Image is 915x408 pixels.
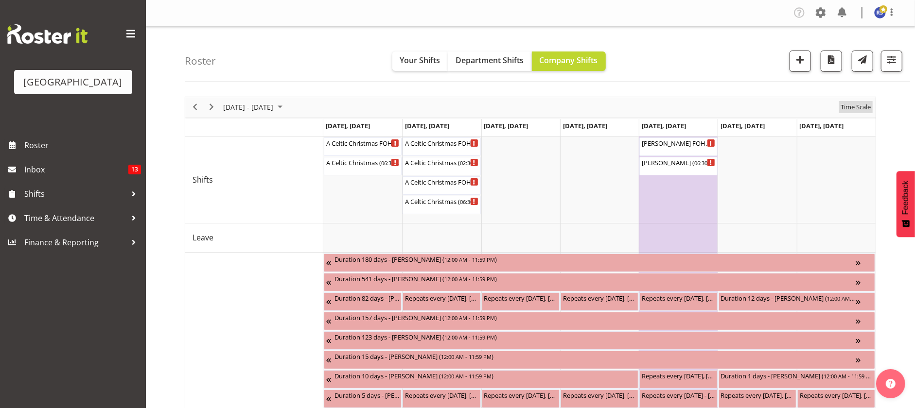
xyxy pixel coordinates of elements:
div: A Celtic Christmas FOHM shift ( ) [405,177,478,187]
span: Department Shifts [456,55,524,66]
div: Unavailability"s event - Duration 10 days - Ciska Vogelzang Begin From Monday, November 3, 2025 a... [324,370,638,389]
button: Feedback - Show survey [897,171,915,237]
div: Shifts"s event - A Celtic Christmas Begin From Monday, November 10, 2025 at 6:30:00 PM GMT+13:00 ... [324,157,402,175]
span: [DATE], [DATE] [642,121,686,130]
div: Shifts"s event - A Celtic Christmas Begin From Tuesday, November 11, 2025 at 6:30:00 PM GMT+13:00... [403,196,480,214]
div: Duration 1 days - [PERSON_NAME] ( ) [721,371,873,380]
span: 12:00 AM - 11:59 PM [444,255,495,263]
span: Shifts [193,174,213,186]
div: A Celtic Christmas FOHM shift ( ) [405,138,478,148]
div: Shifts"s event - Luke Kidgell Begin From Friday, November 14, 2025 at 6:30:00 PM GMT+13:00 Ends A... [639,157,717,175]
div: [GEOGRAPHIC_DATA] [24,75,123,89]
div: Shifts"s event - A Celtic Christmas FOHM shift Begin From Tuesday, November 11, 2025 at 5:45:00 P... [403,176,480,195]
div: Unavailability"s event - Repeats every sunday, saturday - Michelle Bradbury Begin From Sunday, No... [797,390,875,408]
div: Unavailability"s event - Duration 5 days - Amy Duncanson Begin From Wednesday, November 5, 2025 a... [324,390,402,408]
div: Repeats every [DATE], [DATE], [DATE], [DATE] - [PERSON_NAME] ( ) [405,293,478,303]
div: A Celtic Christmas ( ) [326,157,399,167]
span: Time Scale [840,101,872,113]
div: [PERSON_NAME] FOHM shift ( ) [642,138,715,148]
div: Duration 157 days - [PERSON_NAME] ( ) [334,312,856,322]
button: Download a PDF of the roster according to the set date range. [821,51,842,72]
div: Unavailability"s event - Repeats every monday, tuesday, wednesday, thursday, friday, saturday, su... [639,292,717,311]
span: 12:00 AM - 11:59 PM [444,275,495,283]
div: Duration 541 days - [PERSON_NAME] ( ) [334,273,856,283]
div: Duration 10 days - [PERSON_NAME] ( ) [334,371,636,380]
span: 12:00 AM - 11:59 PM [441,353,492,360]
div: Unavailability"s event - Repeats every monday, tuesday, wednesday, thursday, friday, saturday, su... [561,292,638,311]
span: [DATE], [DATE] [405,121,449,130]
button: Your Shifts [392,51,448,71]
span: [DATE], [DATE] [721,121,765,130]
span: [DATE], [DATE] [326,121,370,130]
div: [PERSON_NAME] ( ) [642,157,715,167]
span: Leave [193,232,213,243]
div: November 10 - 16, 2025 [220,97,288,118]
div: Duration 82 days - [PERSON_NAME] ( ) [334,293,399,303]
img: Rosterit website logo [7,24,88,44]
div: Repeats every [DATE], [DATE] - [PERSON_NAME] ( ) [484,390,557,400]
span: [DATE], [DATE] [563,121,607,130]
span: 12:00 AM - 11:59 PM [827,294,878,302]
button: Add a new shift [790,51,811,72]
td: Shifts resource [185,136,323,223]
div: Duration 5 days - [PERSON_NAME] ( ) [334,390,399,400]
span: Time & Attendance [24,211,126,225]
span: [DATE] - [DATE] [222,101,274,113]
div: Unavailability"s event - Duration 180 days - Katrina Luca Begin From Friday, July 4, 2025 at 12:0... [324,254,875,272]
button: October 2025 [222,101,287,113]
span: 06:30 PM - 09:30 PM [694,159,745,167]
span: Roster [24,138,141,153]
span: 06:30 PM - 10:00 PM [381,159,432,167]
div: A Celtic Christmas ( ) [405,196,478,206]
span: 12:00 AM - 11:59 PM [824,372,875,380]
div: Unavailability"s event - Duration 541 days - Thomas Bohanna Begin From Tuesday, July 8, 2025 at 1... [324,273,875,291]
div: Duration 12 days - [PERSON_NAME] ( ) [721,293,856,303]
div: Repeats every [DATE], [DATE] - [PERSON_NAME] ( ) [721,390,794,400]
div: A Celtic Christmas FOHM shift ( ) [326,138,399,148]
td: Leave resource [185,223,323,253]
button: Department Shifts [448,51,532,71]
div: Unavailability"s event - Repeats every sunday, saturday - Michelle Bradbury Begin From Saturday, ... [719,390,796,408]
div: Unavailability"s event - Repeats every wednesday, thursday - Max Allan Begin From Wednesday, Nove... [482,390,560,408]
div: Repeats every [DATE], [DATE], [DATE] - [PERSON_NAME] ( ) [642,371,715,380]
div: Duration 15 days - [PERSON_NAME] ( ) [334,351,856,361]
div: Shifts"s event - A Celtic Christmas FOHM shift Begin From Monday, November 10, 2025 at 5:45:00 PM... [324,137,402,156]
span: Inbox [24,162,128,177]
div: Repeats every [DATE], [DATE], [DATE], [DATE], [DATE], [DATE], [DATE] - [PERSON_NAME] ( ) [563,293,636,303]
img: help-xxl-2.png [886,379,896,389]
div: Unavailability"s event - Repeats every friday - Hanna Peters Begin From Friday, November 14, 2025... [639,390,717,408]
div: Unavailability"s event - Repeats every monday, tuesday, friday - Aiddie Carnihan Begin From Frida... [639,370,717,389]
div: Shifts"s event - A Celtic Christmas FOHM shift Begin From Tuesday, November 11, 2025 at 1:45:00 P... [403,137,480,156]
h4: Roster [185,55,216,67]
span: Finance & Reporting [24,235,126,250]
span: Your Shifts [400,55,440,66]
div: Repeats every [DATE], [DATE] - [PERSON_NAME] ( ) [800,390,873,400]
img: robyn-shefer9526.jpg [874,7,886,18]
div: Repeats every [DATE], [DATE], [DATE], [DATE], [DATE], [DATE], [DATE] - [PERSON_NAME] ( ) [642,293,715,303]
div: Unavailability"s event - Repeats every monday, tuesday, saturday, sunday - Dion Stewart Begin Fro... [403,292,480,311]
div: Repeats every [DATE] - [PERSON_NAME] ( ) [642,390,715,400]
span: 13 [128,165,141,174]
button: Send a list of all shifts for the selected filtered period to all rostered employees. [852,51,873,72]
button: Time Scale [839,101,873,113]
div: Shifts"s event - A Celtic Christmas Begin From Tuesday, November 11, 2025 at 2:30:00 PM GMT+13:00... [403,157,480,175]
span: 12:00 AM - 11:59 PM [444,314,495,322]
div: Unavailability"s event - Repeats every monday, tuesday, wednesday, thursday, friday, saturday, su... [482,292,560,311]
div: Repeats every [DATE], [DATE], [DATE], [DATE], [DATE], [DATE], [DATE] - [PERSON_NAME] ( ) [405,390,478,400]
span: Feedback [901,181,910,215]
div: Unavailability"s event - Duration 123 days - Fiona Macnab Begin From Tuesday, September 30, 2025 ... [324,331,875,350]
span: 12:00 AM - 11:59 PM [444,333,495,341]
div: Unavailability"s event - Duration 1 days - Amy Duncanson Begin From Saturday, November 15, 2025 a... [719,370,876,389]
span: 12:00 AM - 11:59 PM [441,372,492,380]
div: Repeats every [DATE], [DATE], [DATE], [DATE], [DATE], [DATE], [DATE] - [PERSON_NAME] ( ) [484,293,557,303]
div: Unavailability"s event - Repeats every monday, tuesday, wednesday, thursday, friday, saturday, su... [403,390,480,408]
div: next period [203,97,220,118]
span: 02:30 PM - 06:00 PM [460,159,510,167]
span: [DATE], [DATE] [800,121,844,130]
div: Duration 123 days - [PERSON_NAME] ( ) [334,332,856,341]
div: Duration 180 days - [PERSON_NAME] ( ) [334,254,856,264]
button: Filter Shifts [881,51,902,72]
div: Unavailability"s event - Duration 15 days - Alex Freeman Begin From Monday, November 3, 2025 at 1... [324,351,875,369]
div: Repeats every [DATE], [DATE] - [PERSON_NAME] ( ) [563,390,636,400]
div: Unavailability"s event - Repeats every wednesday, thursday - Max Allan Begin From Thursday, Novem... [561,390,638,408]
